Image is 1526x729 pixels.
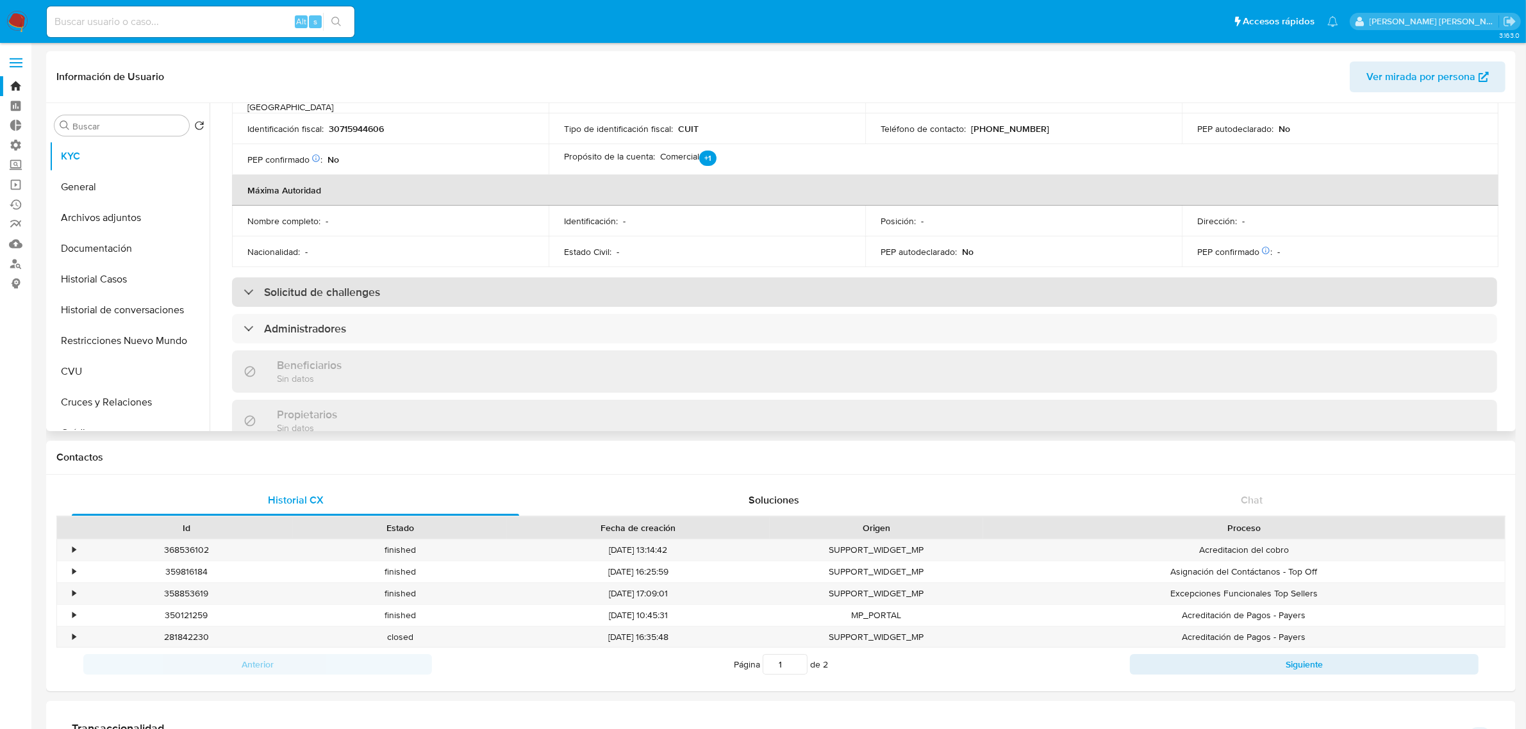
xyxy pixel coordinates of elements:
div: SUPPORT_WIDGET_MP [770,583,983,604]
span: Accesos rápidos [1243,15,1315,28]
div: 368536102 [79,539,293,561]
div: • [72,544,76,556]
p: - [921,215,924,227]
span: Ver mirada por persona [1366,61,1475,92]
div: finished [293,605,506,626]
button: Restricciones Nuevo Mundo [49,325,210,356]
p: - [305,246,308,258]
button: General [49,172,210,202]
p: Identificación fiscal : [247,123,324,135]
h3: Propietarios [277,407,337,422]
span: Soluciones [749,493,799,507]
h3: Beneficiarios [277,358,342,372]
input: Buscar [72,120,184,132]
div: 350121259 [79,605,293,626]
div: Proceso [992,521,1496,534]
p: Nacionalidad : [247,246,300,258]
div: Asignación del Contáctanos - Top Off [983,561,1505,582]
button: Siguiente [1130,654,1479,675]
button: Buscar [60,120,70,131]
p: Comercial [660,151,717,168]
div: 358853619 [79,583,293,604]
span: s [313,15,317,28]
p: - [1277,246,1280,258]
div: 281842230 [79,627,293,648]
div: Estado [302,521,497,534]
a: Notificaciones [1327,16,1338,27]
div: [DATE] 13:14:42 [507,539,770,561]
div: Acreditación de Pagos - Payers [983,605,1505,626]
div: finished [293,561,506,582]
div: • [72,566,76,578]
p: No [962,246,974,258]
div: Administradores [232,314,1497,343]
p: Propósito de la cuenta : [564,151,655,162]
p: CUIT [678,123,699,135]
p: - [326,215,328,227]
p: PEP autodeclarado : [881,246,957,258]
span: Chat [1241,493,1263,507]
button: Créditos [49,418,210,448]
p: - [623,215,626,227]
div: [DATE] 17:09:01 [507,583,770,604]
button: KYC [49,141,210,172]
p: emmanuel.vitiello@mercadolibre.com [1370,15,1499,28]
div: BeneficiariosSin datos [232,350,1497,392]
input: Buscar usuario o caso... [47,13,354,30]
div: Origen [779,521,974,534]
h4: CP: 5000 - [GEOGRAPHIC_DATA], [GEOGRAPHIC_DATA], [GEOGRAPHIC_DATA] [247,91,528,113]
div: • [72,587,76,600]
div: finished [293,583,506,604]
h3: Administradores [264,322,346,336]
div: finished [293,539,506,561]
button: Historial Casos [49,264,210,295]
span: Alt [296,15,306,28]
div: • [72,631,76,643]
p: PEP confirmado : [1197,246,1272,258]
div: SUPPORT_WIDGET_MP [770,539,983,561]
p: Nombre completo : [247,215,320,227]
div: Solicitud de challenges [232,277,1497,307]
button: Anterior [83,654,432,675]
h1: Contactos [56,451,1505,464]
div: PropietariosSin datos [232,400,1497,441]
p: - [617,246,619,258]
p: Dirección : [1197,215,1237,227]
p: Estado Civil : [564,246,611,258]
div: Acreditación de Pagos - Payers [983,627,1505,648]
p: 30715944606 [329,123,384,135]
p: Posición : [881,215,916,227]
div: 359816184 [79,561,293,582]
button: search-icon [323,13,349,31]
button: Ver mirada por persona [1350,61,1505,92]
p: +1 [699,151,717,166]
div: Excepciones Funcionales Top Sellers [983,583,1505,604]
span: Página de [734,654,828,675]
span: 2 [823,658,828,671]
div: [DATE] 16:35:48 [507,627,770,648]
div: Acreditacion del cobro [983,539,1505,561]
div: SUPPORT_WIDGET_MP [770,561,983,582]
h3: Solicitud de challenges [264,285,380,299]
p: PEP confirmado : [247,154,322,165]
p: Tipo de identificación fiscal : [564,123,673,135]
button: Documentación [49,233,210,264]
p: No [1279,123,1290,135]
button: Archivos adjuntos [49,202,210,233]
button: Volver al orden por defecto [194,120,204,135]
a: Salir [1503,15,1516,28]
p: No [328,154,339,165]
p: Teléfono de contacto : [881,123,966,135]
span: Historial CX [268,493,324,507]
p: Sin datos [277,422,337,434]
div: Fecha de creación [516,521,761,534]
div: closed [293,627,506,648]
p: - [1242,215,1245,227]
p: Sin datos [277,372,342,384]
p: [PHONE_NUMBER] [971,123,1049,135]
div: MP_PORTAL [770,605,983,626]
div: • [72,609,76,621]
th: Máxima Autoridad [232,175,1498,206]
div: Id [88,521,284,534]
h1: Información de Usuario [56,70,164,83]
